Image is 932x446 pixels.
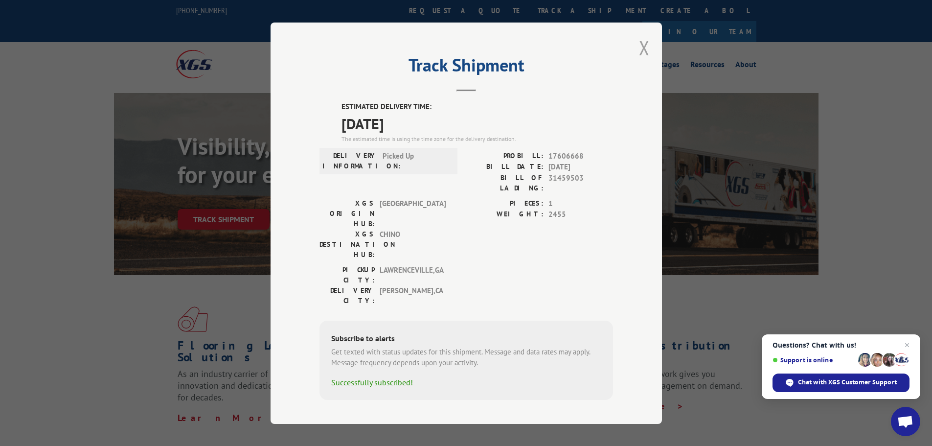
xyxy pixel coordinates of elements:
[548,150,613,162] span: 17606668
[341,134,613,143] div: The estimated time is using the time zone for the delivery destination.
[548,172,613,193] span: 31459503
[466,150,544,162] label: PROBILL:
[548,162,613,173] span: [DATE]
[639,35,650,61] button: Close modal
[773,356,855,364] span: Support is online
[380,198,446,229] span: [GEOGRAPHIC_DATA]
[891,407,920,436] div: Open chat
[798,378,897,387] span: Chat with XGS Customer Support
[466,172,544,193] label: BILL OF LADING:
[773,374,909,392] div: Chat with XGS Customer Support
[380,229,446,259] span: CHINO
[466,162,544,173] label: BILL DATE:
[901,339,913,351] span: Close chat
[319,229,375,259] label: XGS DESTINATION HUB:
[319,198,375,229] label: XGS ORIGIN HUB:
[466,198,544,209] label: PIECES:
[380,264,446,285] span: LAWRENCEVILLE , GA
[466,209,544,220] label: WEIGHT:
[319,264,375,285] label: PICKUP CITY:
[341,112,613,134] span: [DATE]
[331,346,601,368] div: Get texted with status updates for this shipment. Message and data rates may apply. Message frequ...
[331,332,601,346] div: Subscribe to alerts
[322,150,378,171] label: DELIVERY INFORMATION:
[341,101,613,113] label: ESTIMATED DELIVERY TIME:
[548,198,613,209] span: 1
[773,341,909,349] span: Questions? Chat with us!
[319,285,375,305] label: DELIVERY CITY:
[383,150,449,171] span: Picked Up
[331,376,601,388] div: Successfully subscribed!
[319,58,613,77] h2: Track Shipment
[548,209,613,220] span: 2455
[380,285,446,305] span: [PERSON_NAME] , CA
